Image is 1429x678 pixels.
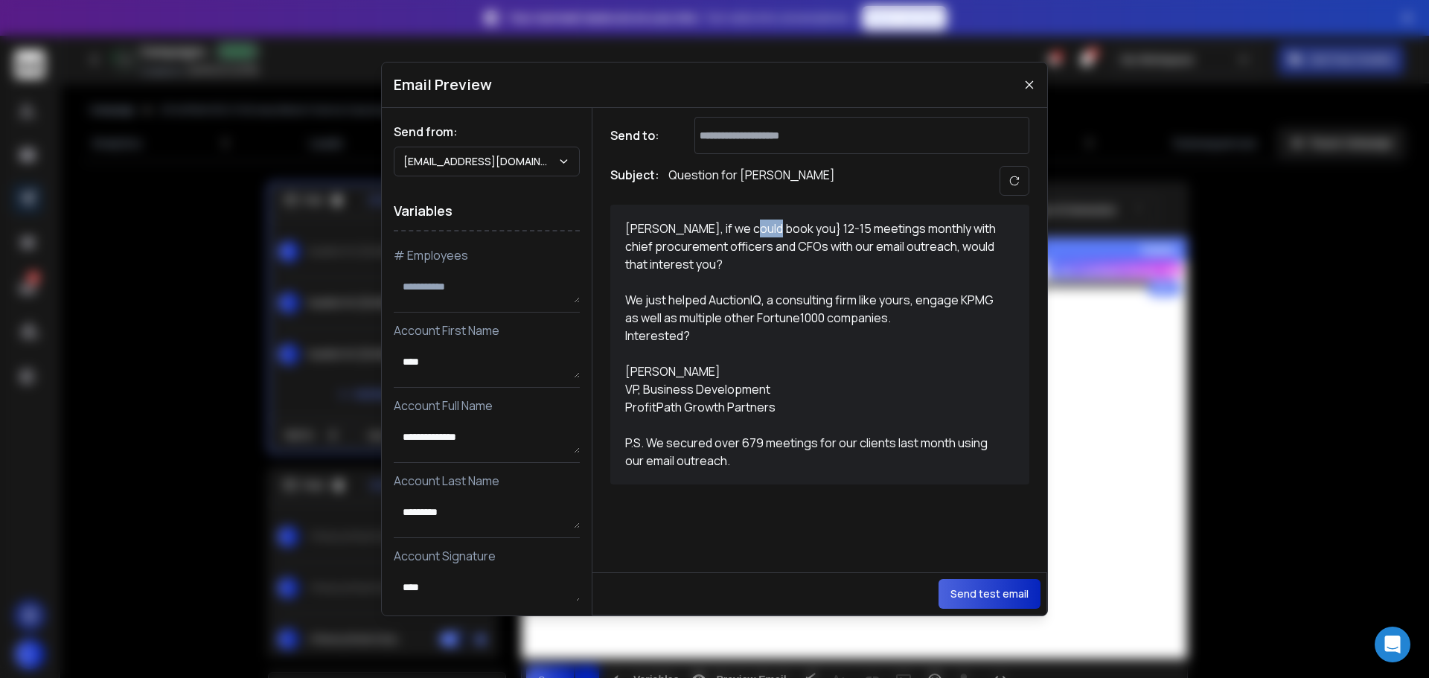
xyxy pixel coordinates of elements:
[394,322,580,339] p: Account First Name
[939,579,1040,609] button: Send test email
[394,397,580,415] p: Account Full Name
[610,166,659,196] h1: Subject:
[1375,627,1410,662] div: Open Intercom Messenger
[668,166,835,196] p: Question for [PERSON_NAME]
[394,472,580,490] p: Account Last Name
[394,123,580,141] h1: Send from:
[625,220,997,470] div: [PERSON_NAME], if we could book you} 12-15 meetings monthly with chief procurement officers and C...
[394,246,580,264] p: # Employees
[394,547,580,565] p: Account Signature
[394,74,492,95] h1: Email Preview
[403,154,557,169] p: [EMAIL_ADDRESS][DOMAIN_NAME]
[394,191,580,231] h1: Variables
[610,127,670,144] h1: Send to:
